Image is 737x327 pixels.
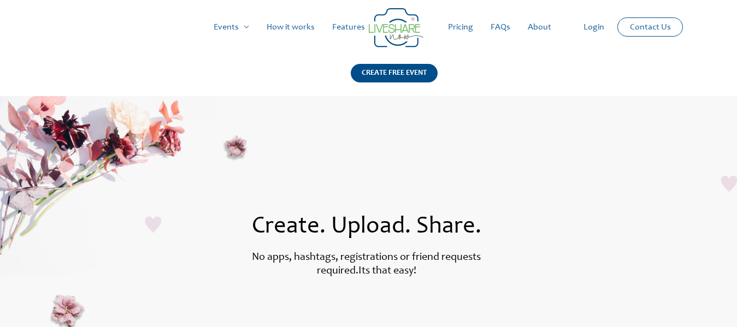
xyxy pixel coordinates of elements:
[621,18,680,36] a: Contact Us
[205,10,258,45] a: Events
[358,266,416,277] label: Its that easy!
[252,252,481,277] label: No apps, hashtags, registrations or friend requests required.
[482,10,519,45] a: FAQs
[519,10,560,45] a: About
[369,8,423,47] img: Group 14 | Live Photo Slideshow for Events | Create Free Events Album for Any Occasion
[351,64,438,96] a: CREATE FREE EVENT
[439,10,482,45] a: Pricing
[323,10,374,45] a: Features
[258,10,323,45] a: How it works
[19,10,718,45] nav: Site Navigation
[351,64,438,82] div: CREATE FREE EVENT
[252,215,481,239] span: Create. Upload. Share.
[575,10,613,45] a: Login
